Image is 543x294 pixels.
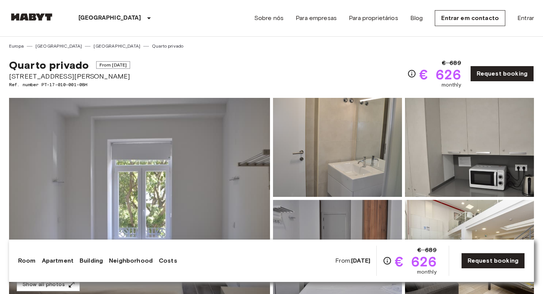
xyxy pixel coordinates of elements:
[80,256,103,265] a: Building
[296,14,337,23] a: Para empresas
[9,43,24,50] a: Europa
[442,59,461,68] span: € 689
[461,253,525,269] a: Request booking
[470,66,534,82] a: Request booking
[442,81,461,89] span: monthly
[419,68,461,81] span: € 626
[17,278,80,292] button: Show all photos
[9,13,54,21] img: Habyt
[417,268,437,276] span: monthly
[9,71,130,81] span: [STREET_ADDRESS][PERSON_NAME]
[35,43,82,50] a: [GEOGRAPHIC_DATA]
[78,14,141,23] p: [GEOGRAPHIC_DATA]
[109,256,153,265] a: Neighborhood
[351,257,370,264] b: [DATE]
[335,257,370,265] span: From:
[395,255,437,268] span: € 626
[405,98,534,197] img: Picture of unit PT-17-010-001-08H
[254,14,284,23] a: Sobre nós
[18,256,36,265] a: Room
[9,59,89,71] span: Quarto privado
[9,81,130,88] span: Ref. number PT-17-010-001-08H
[273,98,402,197] img: Picture of unit PT-17-010-001-08H
[517,14,534,23] a: Entrar
[159,256,177,265] a: Costs
[349,14,398,23] a: Para proprietários
[42,256,74,265] a: Apartment
[407,69,416,78] svg: Check cost overview for full price breakdown. Please note that discounts apply to new joiners onl...
[96,61,130,69] span: From [DATE]
[435,10,505,26] a: Entrar em contacto
[383,256,392,265] svg: Check cost overview for full price breakdown. Please note that discounts apply to new joiners onl...
[152,43,183,50] a: Quarto privado
[410,14,423,23] a: Blog
[94,43,140,50] a: [GEOGRAPHIC_DATA]
[417,246,437,255] span: € 689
